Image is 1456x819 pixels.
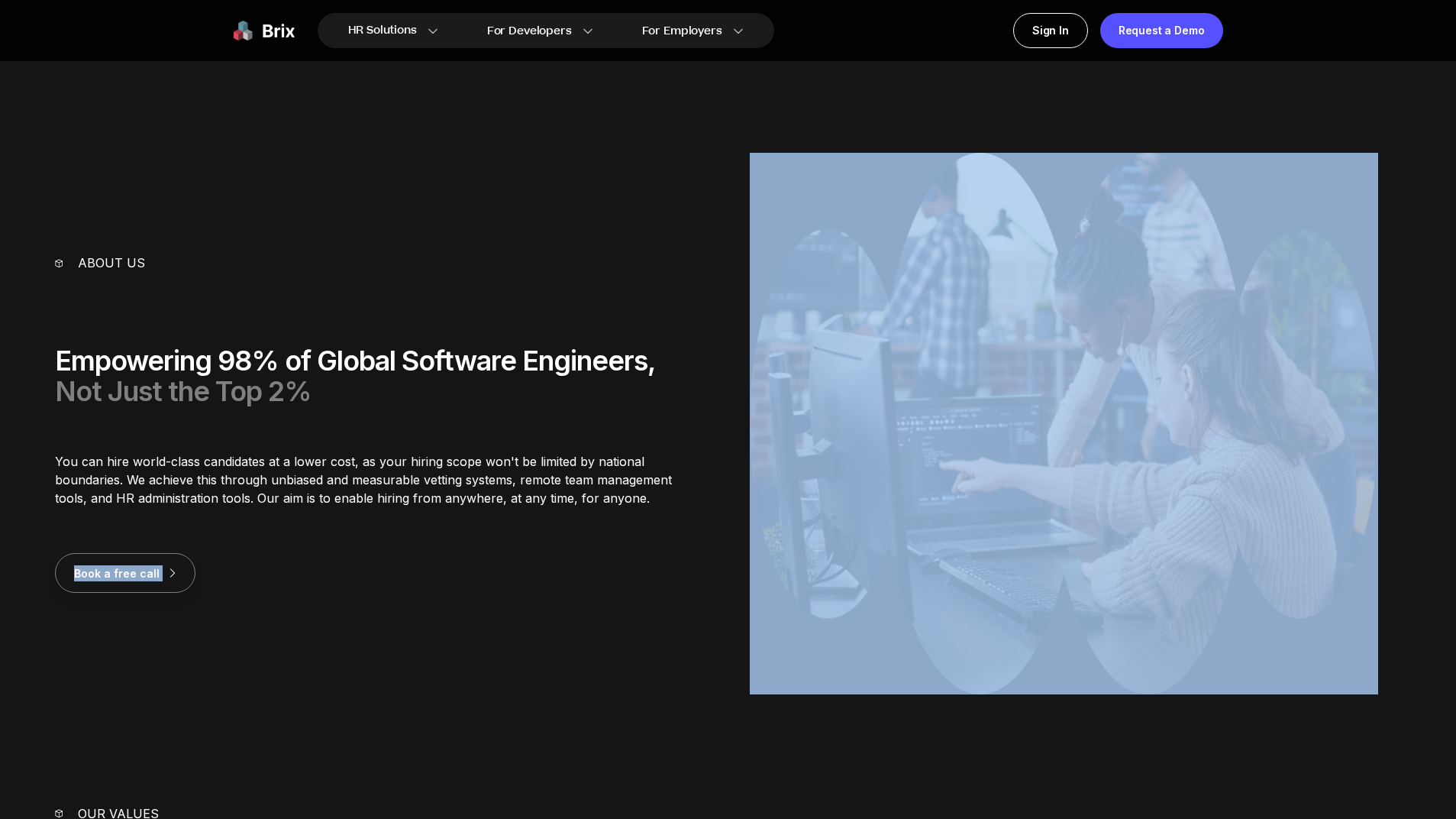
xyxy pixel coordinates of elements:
[55,553,195,593] button: Book a free call
[1100,13,1223,48] a: Request a Demo
[642,23,722,39] span: For Employers
[78,254,145,272] p: About us
[487,23,572,39] span: For Developers
[750,153,1378,694] img: About Us
[55,565,195,581] a: Book a free call
[55,452,706,507] p: You can hire world-class candidates at a lower cost, as your hiring scope won't be limited by nat...
[55,345,706,406] div: Empowering 98% of Global Software Engineers,
[348,18,417,43] span: HR Solutions
[55,259,63,267] img: vector
[55,809,63,817] img: vector
[1013,13,1088,48] a: Sign In
[55,374,312,408] span: Not Just the Top 2%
